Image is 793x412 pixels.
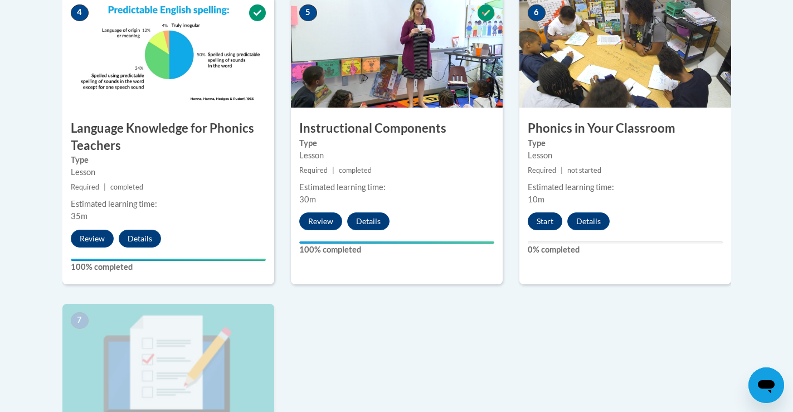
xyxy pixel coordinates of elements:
[62,120,274,154] h3: Language Knowledge for Phonics Teachers
[71,261,266,273] label: 100% completed
[71,198,266,210] div: Estimated learning time:
[299,4,317,21] span: 5
[110,183,143,191] span: completed
[528,244,723,256] label: 0% completed
[71,4,89,21] span: 4
[71,183,99,191] span: Required
[528,137,723,149] label: Type
[528,4,546,21] span: 6
[71,312,89,329] span: 7
[347,212,390,230] button: Details
[299,166,328,175] span: Required
[71,166,266,178] div: Lesson
[299,137,494,149] label: Type
[748,367,784,403] iframe: Button to launch messaging window
[528,166,556,175] span: Required
[528,149,723,162] div: Lesson
[561,166,563,175] span: |
[567,166,601,175] span: not started
[71,230,114,248] button: Review
[299,149,494,162] div: Lesson
[528,195,544,204] span: 10m
[119,230,161,248] button: Details
[299,241,494,244] div: Your progress
[299,212,342,230] button: Review
[291,120,503,137] h3: Instructional Components
[71,211,87,221] span: 35m
[528,212,562,230] button: Start
[528,181,723,193] div: Estimated learning time:
[299,181,494,193] div: Estimated learning time:
[71,154,266,166] label: Type
[567,212,610,230] button: Details
[339,166,372,175] span: completed
[299,244,494,256] label: 100% completed
[299,195,316,204] span: 30m
[332,166,334,175] span: |
[104,183,106,191] span: |
[71,259,266,261] div: Your progress
[519,120,731,137] h3: Phonics in Your Classroom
